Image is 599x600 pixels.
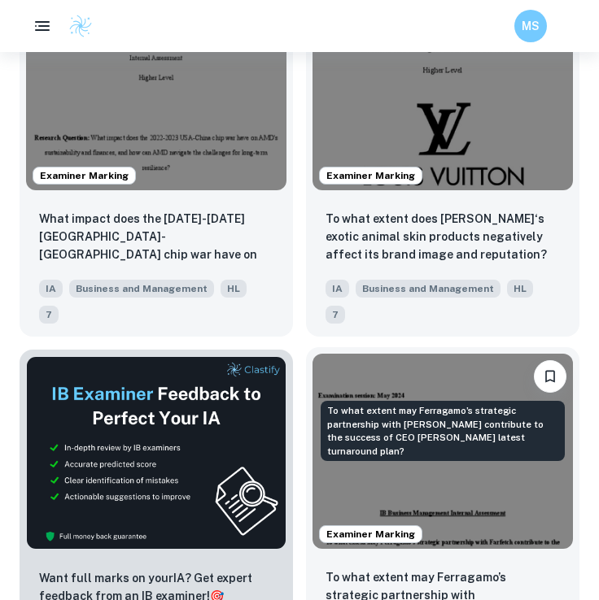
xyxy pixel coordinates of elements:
[59,14,93,38] a: Clastify logo
[514,10,547,42] button: MS
[326,306,345,324] span: 7
[68,14,93,38] img: Clastify logo
[507,280,533,298] span: HL
[69,280,214,298] span: Business and Management
[313,354,573,549] img: Business and Management IA example thumbnail: To what extent may Ferragamo’s strategic
[522,17,540,35] h6: MS
[326,210,560,263] p: To what extent does Louis Vuitton‘s exotic animal skin products negatively affect its brand image...
[534,360,566,393] button: Bookmark
[321,401,565,461] div: To what extent may Ferragamo’s strategic partnership with [PERSON_NAME] contribute to the success...
[221,280,247,298] span: HL
[39,306,59,324] span: 7
[39,280,63,298] span: IA
[39,210,273,265] p: What impact does the 2022-2023 USA-China chip war have on AMD's sustainability and finances, and ...
[320,527,422,541] span: Examiner Marking
[26,356,286,550] img: Thumbnail
[33,168,135,183] span: Examiner Marking
[320,168,422,183] span: Examiner Marking
[356,280,501,298] span: Business and Management
[326,280,349,298] span: IA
